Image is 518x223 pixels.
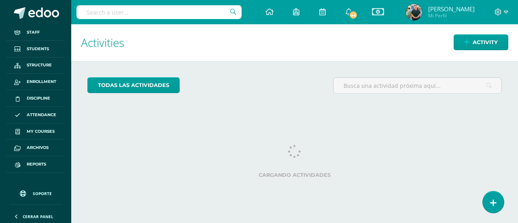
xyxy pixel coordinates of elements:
[10,183,62,202] a: Soporte
[428,5,475,13] span: [PERSON_NAME]
[27,62,52,68] span: Structure
[6,41,65,57] a: Students
[6,140,65,156] a: Archivos
[27,144,49,151] span: Archivos
[81,24,508,61] h1: Activities
[27,128,55,135] span: My courses
[87,172,502,178] label: Cargando actividades
[333,78,501,93] input: Busca una actividad próxima aquí...
[6,107,65,123] a: Attendance
[33,191,52,196] span: Soporte
[6,57,65,74] a: Structure
[6,24,65,41] a: Staff
[349,11,358,19] span: 44
[473,35,498,50] span: Activity
[27,161,46,168] span: Reports
[406,4,422,20] img: 4447a754f8b82caf5a355abd86508926.png
[428,12,475,19] span: Mi Perfil
[6,156,65,173] a: Reports
[27,29,40,36] span: Staff
[23,214,53,219] span: Cerrar panel
[454,34,508,50] a: Activity
[76,5,242,19] input: Search a user…
[27,95,50,102] span: Discipline
[6,74,65,90] a: Enrollment
[27,79,56,85] span: Enrollment
[6,123,65,140] a: My courses
[6,90,65,107] a: Discipline
[87,77,180,93] a: todas las Actividades
[27,46,49,52] span: Students
[27,112,56,118] span: Attendance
